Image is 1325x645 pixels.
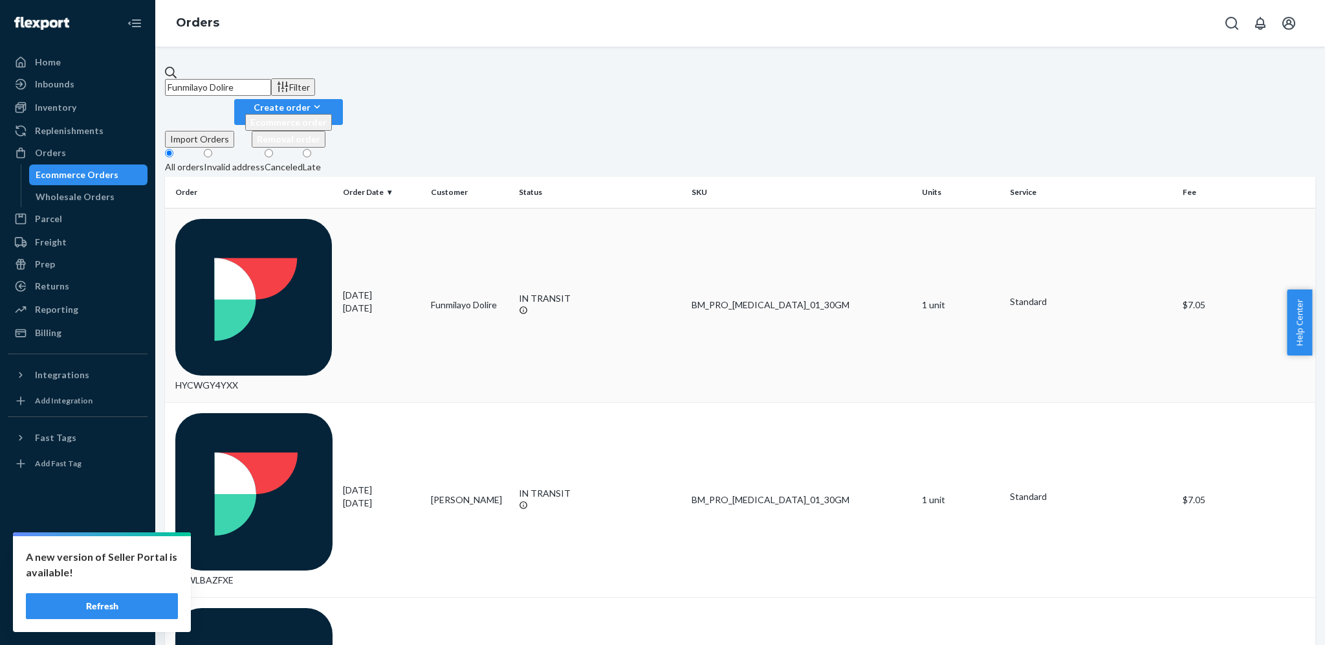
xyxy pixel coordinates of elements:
[250,117,327,128] span: Ecommerce order
[245,114,332,131] button: Ecommerce order
[276,80,310,94] div: Filter
[36,168,118,181] div: Ecommerce Orders
[35,326,61,339] div: Billing
[35,395,93,406] div: Add Integration
[426,403,514,598] td: [PERSON_NAME]
[165,161,204,174] div: All orders
[426,208,514,403] td: Funmilayo Dolire
[14,17,69,30] img: Flexport logo
[8,587,148,607] a: Help Center
[175,413,333,587] div: B1WLBAZFXE
[1005,177,1177,208] th: Service
[35,212,62,225] div: Parcel
[8,609,148,629] button: Give Feedback
[8,322,148,343] a: Billing
[166,5,230,42] ol: breadcrumbs
[8,254,148,275] a: Prep
[692,299,912,311] div: BM_PRO_[MEDICAL_DATA]_01_30GM
[165,79,271,96] input: Search orders
[1177,177,1315,208] th: Fee
[35,458,82,469] div: Add Fast Tag
[917,208,1005,403] td: 1 unit
[8,276,148,297] a: Returns
[35,431,76,444] div: Fast Tags
[8,52,148,73] a: Home
[8,142,148,163] a: Orders
[176,16,219,30] a: Orders
[1177,403,1315,598] td: $7.05
[29,187,148,207] a: Wholesale Orders
[35,124,104,137] div: Replenishments
[35,101,76,114] div: Inventory
[8,390,148,411] a: Add Integration
[257,133,320,144] span: Removal order
[35,303,78,316] div: Reporting
[514,177,686,208] th: Status
[26,549,178,580] p: A new version of Seller Portal is available!
[1177,208,1315,403] td: $7.05
[431,187,509,198] div: Customer
[35,236,67,249] div: Freight
[204,149,212,157] input: Invalid address
[265,161,303,174] div: Canceled
[8,453,148,474] a: Add Fast Tag
[35,368,89,381] div: Integrations
[343,302,421,315] p: [DATE]
[1219,10,1245,36] button: Open Search Box
[36,190,115,203] div: Wholesale Orders
[8,299,148,320] a: Reporting
[8,427,148,448] button: Fast Tags
[165,131,234,148] button: Import Orders
[519,292,681,305] div: IN TRANSIT
[519,487,681,500] div: IN TRANSIT
[8,97,148,118] a: Inventory
[35,258,55,271] div: Prep
[1247,10,1273,36] button: Open notifications
[303,161,321,174] div: Late
[165,177,338,208] th: Order
[303,149,311,157] input: Late
[343,484,421,510] div: [DATE]
[8,565,148,585] a: Talk to Support
[8,209,148,229] a: Parcel
[1010,295,1172,308] p: Standard
[917,403,1005,598] td: 1 unit
[686,177,917,208] th: SKU
[35,280,69,293] div: Returns
[35,78,74,91] div: Inbounds
[343,289,421,315] div: [DATE]
[165,149,173,157] input: All orders
[1276,10,1302,36] button: Open account menu
[343,497,421,510] p: [DATE]
[1287,289,1312,356] button: Help Center
[8,74,148,95] a: Inbounds
[8,232,148,253] a: Freight
[26,593,178,619] button: Refresh
[265,149,273,157] input: Canceled
[35,56,61,69] div: Home
[122,10,148,36] button: Close Navigation
[8,543,148,563] a: Settings
[917,177,1005,208] th: Units
[35,146,66,159] div: Orders
[271,78,315,96] button: Filter
[8,120,148,141] a: Replenishments
[8,365,148,385] button: Integrations
[692,493,912,506] div: BM_PRO_[MEDICAL_DATA]_01_30GM
[245,100,332,114] div: Create order
[204,161,265,174] div: Invalid address
[338,177,426,208] th: Order Date
[175,219,333,392] div: HYCWGY4YXX
[29,164,148,185] a: Ecommerce Orders
[234,99,343,125] button: Create orderEcommerce orderRemoval order
[252,131,325,148] button: Removal order
[1010,490,1172,503] p: Standard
